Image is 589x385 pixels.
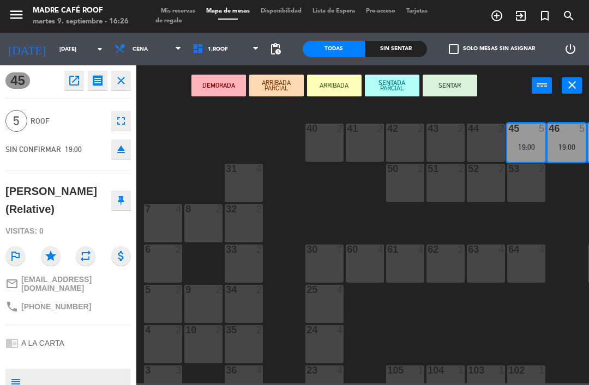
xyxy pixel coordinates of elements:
[111,71,131,90] button: close
[337,285,344,295] div: 4
[145,325,146,335] div: 4
[548,143,586,151] div: 19:00
[5,300,19,313] i: phone
[76,246,95,266] i: repeat
[365,41,427,57] div: Sin sentar
[418,365,424,375] div: 1
[176,325,182,335] div: 2
[418,164,424,174] div: 2
[387,365,388,375] div: 105
[111,246,131,266] i: attach_money
[8,7,25,27] button: menu
[557,7,581,25] span: BUSCAR
[176,365,182,375] div: 3
[539,245,545,254] div: 4
[21,339,64,347] span: A LA CARTA
[65,145,82,154] span: 19:00
[377,124,384,133] div: 2
[33,16,129,27] div: martes 9. septiembre - 16:26
[88,71,107,90] button: receipt
[387,124,388,133] div: 42
[21,302,91,311] span: [PHONE_NUMBER]
[31,115,106,127] span: Roof
[145,365,146,375] div: 3
[306,285,307,295] div: 25
[549,124,549,133] div: 46
[418,124,424,133] div: 2
[216,325,223,335] div: 2
[64,71,84,90] button: open_in_new
[185,204,186,214] div: 8
[449,44,459,54] span: check_box_outline_blank
[41,246,61,266] i: star
[307,75,362,96] button: ARRIBADA
[508,124,509,133] div: 45
[337,124,344,133] div: 2
[508,365,509,375] div: 102
[533,7,557,25] span: Reserva especial
[145,245,146,254] div: 6
[337,325,344,335] div: 4
[176,245,182,254] div: 2
[306,325,307,335] div: 24
[249,75,304,96] button: ARRIBADA PARCIAL
[133,46,148,52] span: Cena
[256,245,263,254] div: 2
[387,245,388,254] div: 61
[145,285,146,295] div: 5
[8,7,25,23] i: menu
[5,277,19,290] i: mail_outline
[216,285,223,295] div: 2
[365,75,419,96] button: SENTADA PARCIAL
[428,164,428,174] div: 51
[377,245,384,254] div: 4
[514,9,527,22] i: exit_to_app
[498,245,505,254] div: 4
[566,78,579,91] i: close
[564,42,577,56] i: power_settings_new
[562,9,575,22] i: search
[93,42,106,56] i: arrow_drop_down
[201,8,255,14] span: Mapa de mesas
[508,164,509,174] div: 53
[191,75,246,96] button: DEMORADA
[33,5,129,16] div: Madre Café Roof
[256,285,263,295] div: 2
[5,145,61,154] span: SIN CONFIRMAR
[418,245,424,254] div: 4
[115,74,128,87] i: close
[208,46,228,52] span: 1.Roof
[498,365,505,375] div: 1
[337,365,344,375] div: 4
[256,164,263,174] div: 4
[337,245,344,254] div: 7
[485,7,509,25] span: RESERVAR MESA
[508,245,509,254] div: 64
[5,182,111,218] div: [PERSON_NAME] (Relative)
[423,75,477,96] button: SENTAR
[449,44,535,54] label: Solo mesas sin asignar
[579,124,586,133] div: 5
[458,124,465,133] div: 2
[21,275,131,292] span: [EMAIL_ADDRESS][DOMAIN_NAME]
[5,246,25,266] i: outlined_flag
[307,8,360,14] span: Lista de Espera
[498,164,505,174] div: 2
[176,285,182,295] div: 2
[507,143,545,151] div: 19:00
[5,72,30,89] span: 45
[509,7,533,25] span: WALK IN
[256,204,263,214] div: 2
[538,9,551,22] i: turned_in_not
[303,41,365,57] div: Todas
[562,77,582,94] button: close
